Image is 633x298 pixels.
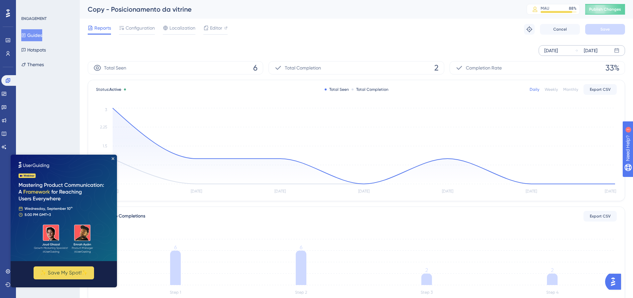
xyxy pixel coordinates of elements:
[544,47,558,55] div: [DATE]
[585,4,625,15] button: Publish Changes
[530,87,539,92] div: Daily
[563,87,578,92] div: Monthly
[88,5,510,14] div: Copy - Posicionamento da vitrine
[105,107,107,112] tspan: 3
[274,189,286,194] tspan: [DATE]
[553,27,567,32] span: Cancel
[100,125,107,129] tspan: 2.25
[300,244,302,250] tspan: 6
[285,64,321,72] span: Total Completion
[590,87,611,92] span: Export CSV
[104,64,126,72] span: Total Seen
[466,64,502,72] span: Completion Rate
[96,87,121,92] span: Status:
[170,290,181,295] tspan: Step 1
[126,24,155,32] span: Configuration
[103,144,107,148] tspan: 1.5
[21,29,42,41] button: Guides
[21,44,46,56] button: Hotspots
[253,63,258,73] span: 6
[545,87,558,92] div: Weekly
[21,59,44,71] button: Themes
[104,283,107,287] tspan: 0
[325,87,349,92] div: Total Seen
[526,189,537,194] tspan: [DATE]
[94,24,111,32] span: Reports
[585,24,625,35] button: Save
[16,2,42,10] span: Need Help?
[540,24,580,35] button: Cancel
[600,27,610,32] span: Save
[584,47,597,55] div: [DATE]
[605,63,619,73] span: 33%
[605,189,616,194] tspan: [DATE]
[23,112,83,125] button: ✨ Save My Spot!✨
[434,63,439,73] span: 2
[210,24,222,32] span: Editor
[46,3,48,9] div: 1
[583,84,617,95] button: Export CSV
[421,290,433,295] tspan: Step 3
[442,189,453,194] tspan: [DATE]
[569,6,577,11] div: 88 %
[590,214,611,219] span: Export CSV
[21,16,47,21] div: ENGAGEMENT
[551,267,554,273] tspan: 2
[589,7,621,12] span: Publish Changes
[546,290,559,295] tspan: Step 4
[109,87,121,92] span: Active
[295,290,307,295] tspan: Step 2
[174,244,177,250] tspan: 6
[101,3,104,5] div: Close Preview
[191,189,202,194] tspan: [DATE]
[352,87,388,92] div: Total Completion
[358,189,369,194] tspan: [DATE]
[169,24,195,32] span: Localization
[425,267,428,273] tspan: 2
[583,211,617,222] button: Export CSV
[605,272,625,292] iframe: UserGuiding AI Assistant Launcher
[541,6,549,11] div: MAU
[96,212,145,220] div: Total Step Completions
